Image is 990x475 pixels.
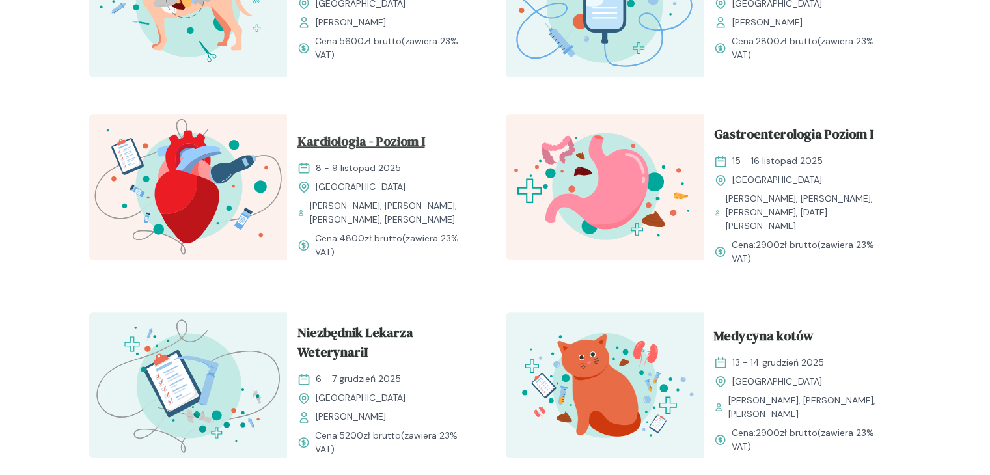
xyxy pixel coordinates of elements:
[732,375,822,388] span: [GEOGRAPHIC_DATA]
[732,154,823,168] span: 15 - 16 listopad 2025
[297,131,425,156] span: Kardiologia - Poziom I
[316,372,401,386] span: 6 - 7 grudzień 2025
[756,35,818,47] span: 2800 zł brutto
[339,232,402,244] span: 4800 zł brutto
[732,426,891,454] span: Cena: (zawiera 23% VAT)
[310,199,474,226] span: [PERSON_NAME], [PERSON_NAME], [PERSON_NAME], [PERSON_NAME]
[316,161,401,175] span: 8 - 9 listopad 2025
[316,410,386,424] span: [PERSON_NAME]
[728,394,890,421] span: [PERSON_NAME], [PERSON_NAME], [PERSON_NAME]
[315,34,474,62] span: Cena: (zawiera 23% VAT)
[756,239,818,251] span: 2900 zł brutto
[756,427,818,439] span: 2900 zł brutto
[315,429,474,456] span: Cena: (zawiera 23% VAT)
[732,238,891,265] span: Cena: (zawiera 23% VAT)
[297,131,474,156] a: Kardiologia - Poziom I
[339,35,402,47] span: 5600 zł brutto
[714,326,891,351] a: Medycyna kotów
[506,312,704,458] img: aHfQZEMqNJQqH-e8_MedKot_T.svg
[316,16,386,29] span: [PERSON_NAME]
[714,124,873,149] span: Gastroenterologia Poziom I
[89,312,287,458] img: aHe4VUMqNJQqH-M0_ProcMH_T.svg
[732,173,822,187] span: [GEOGRAPHIC_DATA]
[732,16,803,29] span: [PERSON_NAME]
[316,391,406,405] span: [GEOGRAPHIC_DATA]
[732,356,824,370] span: 13 - 14 grudzień 2025
[297,323,474,367] a: Niezbędnik Lekarza WeterynariI
[506,114,704,260] img: Zpbdlx5LeNNTxNvT_GastroI_T.svg
[339,429,401,441] span: 5200 zł brutto
[316,180,406,194] span: [GEOGRAPHIC_DATA]
[714,326,814,351] span: Medycyna kotów
[732,34,891,62] span: Cena: (zawiera 23% VAT)
[315,232,474,259] span: Cena: (zawiera 23% VAT)
[89,114,287,260] img: ZpbGfh5LeNNTxNm4_KardioI_T.svg
[726,192,891,233] span: [PERSON_NAME], [PERSON_NAME], [PERSON_NAME], [DATE][PERSON_NAME]
[714,124,891,149] a: Gastroenterologia Poziom I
